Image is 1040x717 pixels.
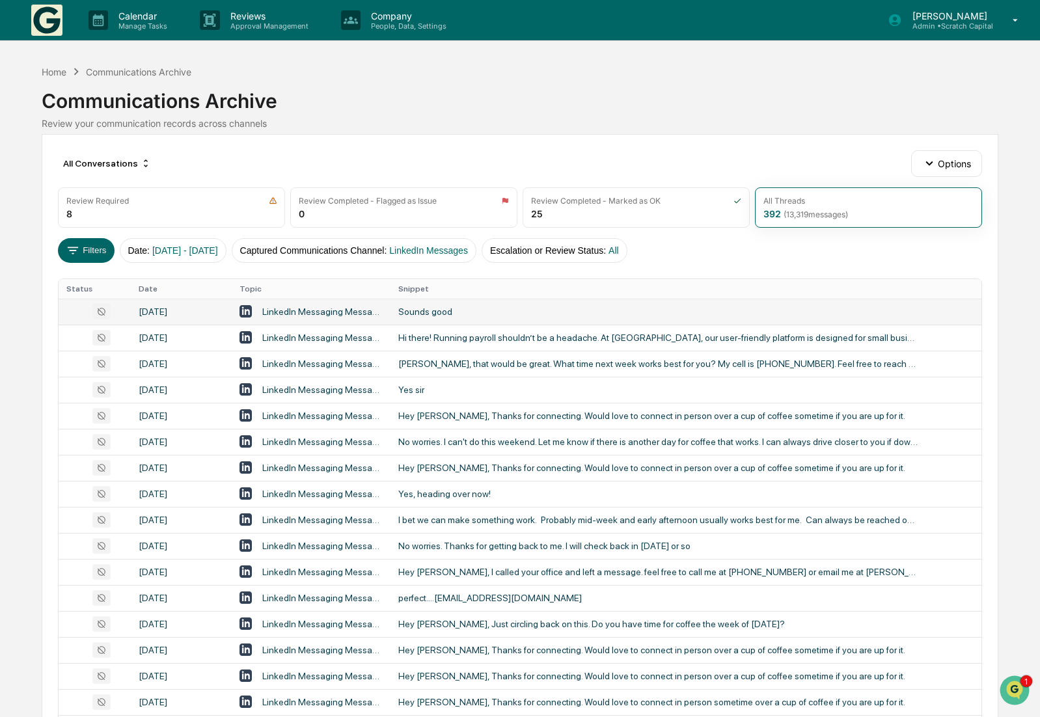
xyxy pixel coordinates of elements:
[733,196,741,205] img: icon
[262,697,383,707] div: LinkedIn Messaging Messages with [PERSON_NAME], [PERSON_NAME]
[398,541,919,551] div: No worries. Thanks for getting back to me. I will check back in [DATE] or so
[139,671,224,681] div: [DATE]
[26,266,84,279] span: Preclearance
[58,238,115,263] button: Filters
[66,208,72,219] div: 8
[42,118,998,129] div: Review your communication records across channels
[131,279,232,299] th: Date
[139,645,224,655] div: [DATE]
[262,437,383,447] div: LinkedIn Messaging Messages with [PERSON_NAME], [PERSON_NAME]
[262,515,383,525] div: LinkedIn Messaging Messages with [PERSON_NAME], [PERSON_NAME]
[262,541,383,551] div: LinkedIn Messaging Messages with [PERSON_NAME], [PERSON_NAME]
[398,332,919,343] div: Hi there! Running payroll shouldn’t be a headache. At [GEOGRAPHIC_DATA], our user-friendly platfo...
[108,212,113,223] span: •
[86,66,191,77] div: Communications Archive
[8,286,87,309] a: 🔎Data Lookup
[361,10,453,21] p: Company
[31,5,62,36] img: logo
[269,196,277,205] img: icon
[398,697,919,707] div: Hey [PERSON_NAME], Thanks for connecting. Would love to connect in person sometime over a cup of ...
[139,411,224,421] div: [DATE]
[42,79,998,113] div: Communications Archive
[220,10,315,21] p: Reviews
[13,27,237,48] p: How can we help?
[902,10,994,21] p: [PERSON_NAME]
[784,210,848,219] span: ( 13,319 messages)
[66,196,129,206] div: Review Required
[262,463,383,473] div: LinkedIn Messaging Messages with [PERSON_NAME], [PERSON_NAME]
[13,165,34,185] img: Jack Rasmussen
[139,515,224,525] div: [DATE]
[398,619,919,629] div: Hey [PERSON_NAME], Just circling back on this. Do you have time for coffee the week of [DATE]?
[398,489,919,499] div: Yes, heading over now!
[139,541,224,551] div: [DATE]
[262,671,383,681] div: LinkedIn Messaging Messages with [PERSON_NAME] [PERSON_NAME], [PERSON_NAME]
[139,489,224,499] div: [DATE]
[299,196,437,206] div: Review Completed - Flagged as Issue
[59,113,179,123] div: We're available if you need us!
[13,200,34,221] img: Jack Rasmussen
[262,306,383,317] div: LinkedIn Messaging Messages with [PERSON_NAME], [PERSON_NAME]
[501,196,509,205] img: icon
[389,245,468,256] span: LinkedIn Messages
[139,463,224,473] div: [DATE]
[482,238,627,263] button: Escalation or Review Status:All
[998,674,1033,709] iframe: Open customer support
[40,177,105,187] span: [PERSON_NAME]
[58,153,156,174] div: All Conversations
[262,567,383,577] div: LinkedIn Messaging Messages with [PERSON_NAME], [PERSON_NAME]
[262,385,383,395] div: LinkedIn Messaging Messages with [PERSON_NAME], [PERSON_NAME]
[139,332,224,343] div: [DATE]
[108,10,174,21] p: Calendar
[262,358,383,369] div: LinkedIn Messaging Messages with [PERSON_NAME], MBA, [PERSON_NAME]
[108,21,174,31] p: Manage Tasks
[139,306,224,317] div: [DATE]
[139,593,224,603] div: [DATE]
[139,358,224,369] div: [DATE]
[390,279,981,299] th: Snippet
[902,21,994,31] p: Admin • Scratch Capital
[59,100,213,113] div: Start new chat
[262,593,383,603] div: LinkedIn Messaging Messages with [PERSON_NAME], [PERSON_NAME]
[13,267,23,278] div: 🖐️
[361,21,453,31] p: People, Data, Settings
[108,177,113,187] span: •
[115,212,142,223] span: [DATE]
[26,213,36,223] img: 1746055101610-c473b297-6a78-478c-a979-82029cc54cd1
[94,267,105,278] div: 🗄️
[26,178,36,188] img: 1746055101610-c473b297-6a78-478c-a979-82029cc54cd1
[26,291,82,304] span: Data Lookup
[398,593,919,603] div: perfect....[EMAIL_ADDRESS][DOMAIN_NAME]
[139,697,224,707] div: [DATE]
[232,279,390,299] th: Topic
[139,437,224,447] div: [DATE]
[107,266,161,279] span: Attestations
[92,322,157,332] a: Powered byPylon
[531,208,543,219] div: 25
[42,66,66,77] div: Home
[232,238,476,263] button: Captured Communications Channel:LinkedIn Messages
[262,619,383,629] div: LinkedIn Messaging Messages with [PERSON_NAME], [PERSON_NAME]
[398,463,919,473] div: Hey [PERSON_NAME], Thanks for connecting. Would love to connect in person over a cup of coffee so...
[40,212,105,223] span: [PERSON_NAME]
[13,292,23,303] div: 🔎
[221,103,237,119] button: Start new chat
[89,261,167,284] a: 🗄️Attestations
[262,645,383,655] div: LinkedIn Messaging Messages with [PERSON_NAME], [PERSON_NAME]
[398,645,919,655] div: Hey [PERSON_NAME], Thanks for connecting. Would love to connect in person over a cup of coffee so...
[27,100,51,123] img: 8933085812038_c878075ebb4cc5468115_72.jpg
[398,385,919,395] div: Yes sir
[152,245,218,256] span: [DATE] - [DATE]
[398,671,919,681] div: Hey [PERSON_NAME], Thanks for connecting. Would love to connect in person over a cup of coffee so...
[531,196,661,206] div: Review Completed - Marked as OK
[202,142,237,157] button: See all
[763,208,848,219] div: 392
[139,567,224,577] div: [DATE]
[34,59,215,73] input: Clear
[13,100,36,123] img: 1746055101610-c473b297-6a78-478c-a979-82029cc54cd1
[398,515,919,525] div: I bet we can make something work. Probably mid-week and early afternoon usually works best for me...
[220,21,315,31] p: Approval Management
[398,306,919,317] div: Sounds good
[262,489,383,499] div: LinkedIn Messaging Messages with [PERSON_NAME] [PERSON_NAME], [PERSON_NAME]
